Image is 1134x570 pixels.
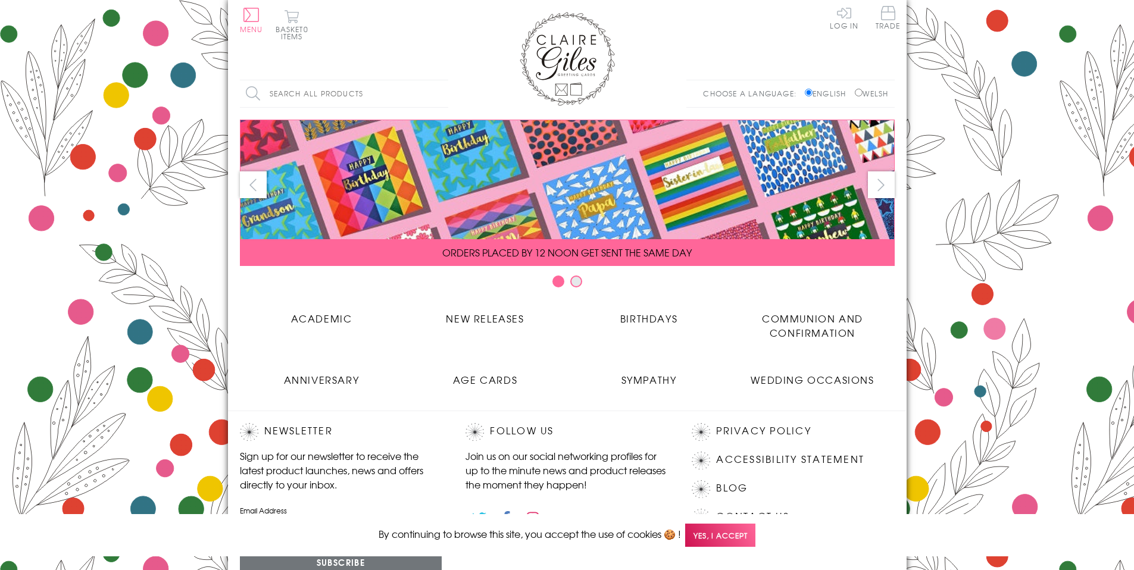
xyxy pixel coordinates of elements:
a: Wedding Occasions [731,364,895,387]
p: Join us on our social networking profiles for up to the minute news and product releases the mome... [466,449,668,491]
button: Basket0 items [276,10,308,40]
input: English [805,89,813,96]
input: Search all products [240,80,448,107]
label: English [805,88,852,99]
label: Email Address [240,505,442,516]
span: Anniversary [284,372,360,387]
button: next [868,171,895,198]
img: Claire Giles Greetings Cards [520,12,615,106]
h2: Follow Us [466,423,668,441]
span: Yes, I accept [685,524,755,547]
a: Accessibility Statement [716,452,864,468]
div: Carousel Pagination [240,275,895,293]
a: Sympathy [567,364,731,387]
a: Academic [240,302,404,325]
a: Anniversary [240,364,404,387]
a: Trade [876,6,901,32]
p: Choose a language: [703,88,802,99]
input: Search [436,80,448,107]
span: Birthdays [620,311,677,325]
span: Age Cards [453,372,517,387]
button: Menu [240,8,263,33]
h2: Newsletter [240,423,442,441]
span: New Releases [446,311,524,325]
span: Wedding Occasions [751,372,874,387]
span: Menu [240,24,263,35]
a: Blog [716,480,748,496]
a: New Releases [404,302,567,325]
button: Carousel Page 1 (Current Slide) [552,275,564,287]
p: Sign up for our newsletter to receive the latest product launches, news and offers directly to yo... [240,449,442,491]
span: Sympathy [621,372,677,387]
span: 0 items [281,24,308,42]
span: Academic [291,311,352,325]
a: Log In [830,6,858,29]
label: Welsh [855,88,889,99]
a: Communion and Confirmation [731,302,895,340]
a: Privacy Policy [716,423,811,439]
span: ORDERS PLACED BY 12 NOON GET SENT THE SAME DAY [442,245,692,259]
button: prev [240,171,267,198]
span: Trade [876,6,901,29]
input: Welsh [855,89,863,96]
button: Carousel Page 2 [570,275,582,287]
span: Communion and Confirmation [762,311,863,340]
a: Birthdays [567,302,731,325]
a: Contact Us [716,509,789,525]
a: Age Cards [404,364,567,387]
